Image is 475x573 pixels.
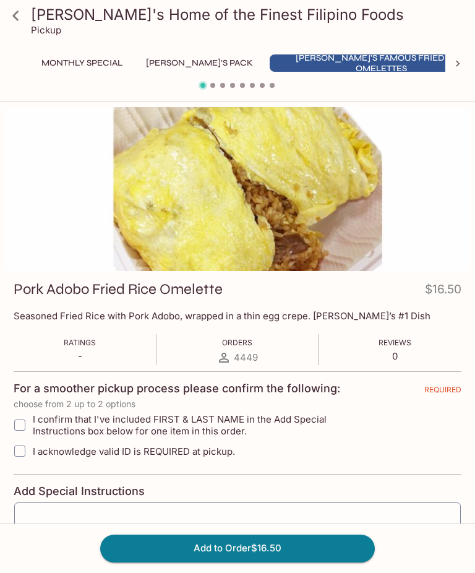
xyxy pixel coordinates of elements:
[31,5,465,24] h3: [PERSON_NAME]'s Home of the Finest Filipino Foods
[379,350,411,362] p: 0
[100,535,375,562] button: Add to Order$16.50
[35,54,129,72] button: Monthly Special
[425,280,461,304] h4: $16.50
[5,107,470,271] div: Pork Adobo Fried Rice Omelette
[14,310,461,322] p: Seasoned Fried Rice with Pork Adobo, wrapped in a thin egg crepe. [PERSON_NAME]’s #1 Dish
[31,24,61,36] p: Pickup
[14,382,340,395] h4: For a smoother pickup process please confirm the following:
[33,446,235,457] span: I acknowledge valid ID is REQUIRED at pickup.
[139,54,260,72] button: [PERSON_NAME]'s Pack
[14,399,461,409] p: choose from 2 up to 2 options
[234,351,258,363] span: 4449
[14,280,223,299] h3: Pork Adobo Fried Rice Omelette
[424,385,461,399] span: REQUIRED
[64,350,96,362] p: -
[379,338,411,347] span: Reviews
[33,413,343,437] span: I confirm that I've included FIRST & LAST NAME in the Add Special Instructions box below for one ...
[222,338,252,347] span: Orders
[14,485,461,498] h4: Add Special Instructions
[64,338,96,347] span: Ratings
